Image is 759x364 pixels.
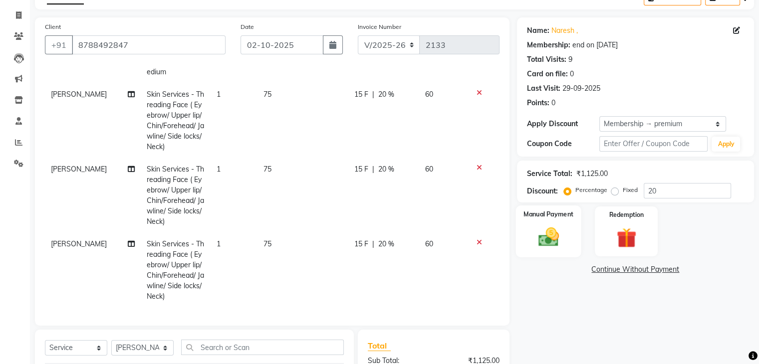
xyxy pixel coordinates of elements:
div: end on [DATE] [572,40,618,50]
label: Percentage [575,185,607,194]
span: 60 [425,90,433,99]
div: 29-09-2025 [562,83,600,94]
input: Search or Scan [181,340,344,355]
span: 1 [217,239,221,248]
a: Naresh , [551,25,578,36]
div: Coupon Code [527,139,599,149]
a: Continue Without Payment [519,264,752,275]
span: Total [368,341,391,351]
span: 1 [217,90,221,99]
div: Total Visits: [527,54,566,65]
img: _gift.svg [610,225,643,250]
span: 75 [263,239,271,248]
span: 60 [425,239,433,248]
div: Card on file: [527,69,568,79]
span: 75 [263,90,271,99]
input: Search by Name/Mobile/Email/Code [72,35,226,54]
label: Fixed [623,185,638,194]
span: 75 [263,165,271,174]
span: 1 [217,165,221,174]
div: Discount: [527,186,558,196]
div: Points: [527,98,549,108]
div: Last Visit: [527,83,560,94]
label: Invoice Number [358,22,401,31]
div: 0 [551,98,555,108]
label: Client [45,22,61,31]
span: 20 % [378,239,394,249]
span: 60 [425,165,433,174]
span: Skin Services - Threading Face ( Eyebrow/ Upper lip/Chin/Forehead/ Jawline/ Side locks/ Neck) [147,90,204,151]
span: 15 F [354,89,368,100]
label: Manual Payment [523,209,573,219]
span: Skin Services - Threading Face ( Eyebrow/ Upper lip/Chin/Forehead/ Jawline/ Side locks/ Neck) [147,165,204,226]
div: Membership: [527,40,570,50]
span: | [372,89,374,100]
div: Apply Discount [527,119,599,129]
div: Name: [527,25,549,36]
button: +91 [45,35,73,54]
span: [PERSON_NAME] [51,239,107,248]
div: ₹1,125.00 [576,169,608,179]
span: | [372,164,374,175]
input: Enter Offer / Coupon Code [599,136,708,152]
div: 9 [568,54,572,65]
span: Skin Services - Threading Face ( Eyebrow/ Upper lip/Chin/Forehead/ Jawline/ Side locks/ Neck) [147,239,204,301]
span: 15 F [354,239,368,249]
span: | [372,239,374,249]
img: _cash.svg [531,225,565,249]
label: Date [241,22,254,31]
div: 0 [570,69,574,79]
span: 20 % [378,164,394,175]
span: [PERSON_NAME] [51,90,107,99]
span: 15 F [354,164,368,175]
span: [PERSON_NAME] [51,165,107,174]
button: Apply [712,137,740,152]
span: 20 % [378,89,394,100]
label: Redemption [609,210,644,219]
div: Service Total: [527,169,572,179]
